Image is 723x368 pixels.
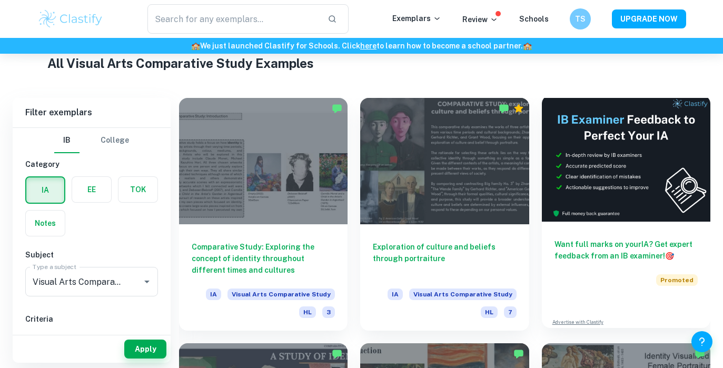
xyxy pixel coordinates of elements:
[47,54,676,73] h1: All Visual Arts Comparative Study Examples
[691,331,712,352] button: Help and Feedback
[191,42,200,50] span: 🏫
[25,158,158,170] h6: Category
[542,95,710,222] img: Thumbnail
[2,40,721,52] h6: We just launched Clastify for Schools. Click to learn how to become a school partner.
[504,306,517,318] span: 7
[373,241,516,276] h6: Exploration of culture and beliefs through portraiture
[33,262,76,271] label: Type a subject
[26,177,64,203] button: IA
[695,349,705,359] img: Marked
[299,306,316,318] span: HL
[25,249,158,261] h6: Subject
[574,13,586,25] h6: TS
[227,289,335,300] span: Visual Arts Comparative Study
[409,289,517,300] span: Visual Arts Comparative Study
[612,9,686,28] button: UPGRADE NOW
[118,177,157,202] button: TOK
[332,103,342,114] img: Marked
[26,211,65,236] button: Notes
[13,98,171,127] h6: Filter exemplars
[665,252,674,260] span: 🎯
[101,128,129,153] button: College
[192,241,335,276] h6: Comparative Study: Exploring the concept of identity throughout different times and cultures
[499,103,509,114] img: Marked
[656,274,698,286] span: Promoted
[388,289,403,300] span: IA
[519,15,549,23] a: Schools
[554,238,698,262] h6: Want full marks on your IA ? Get expert feedback from an IB examiner!
[72,177,111,202] button: EE
[570,8,591,29] button: TS
[25,313,158,325] h6: Criteria
[206,289,221,300] span: IA
[322,306,335,318] span: 3
[481,306,498,318] span: HL
[147,4,320,34] input: Search for any exemplars...
[523,42,532,50] span: 🏫
[513,349,524,359] img: Marked
[360,42,377,50] a: here
[37,8,104,29] img: Clastify logo
[54,128,129,153] div: Filter type choice
[360,98,529,331] a: Exploration of culture and beliefs through portraitureIAVisual Arts Comparative StudyHL7
[179,98,348,331] a: Comparative Study: Exploring the concept of identity throughout different times and culturesIAVis...
[513,103,524,114] div: Premium
[124,340,166,359] button: Apply
[332,349,342,359] img: Marked
[542,98,710,331] a: Want full marks on yourIA? Get expert feedback from an IB examiner!PromotedAdvertise with Clastify
[140,274,154,289] button: Open
[392,13,441,24] p: Exemplars
[552,319,603,326] a: Advertise with Clastify
[462,14,498,25] p: Review
[54,128,80,153] button: IB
